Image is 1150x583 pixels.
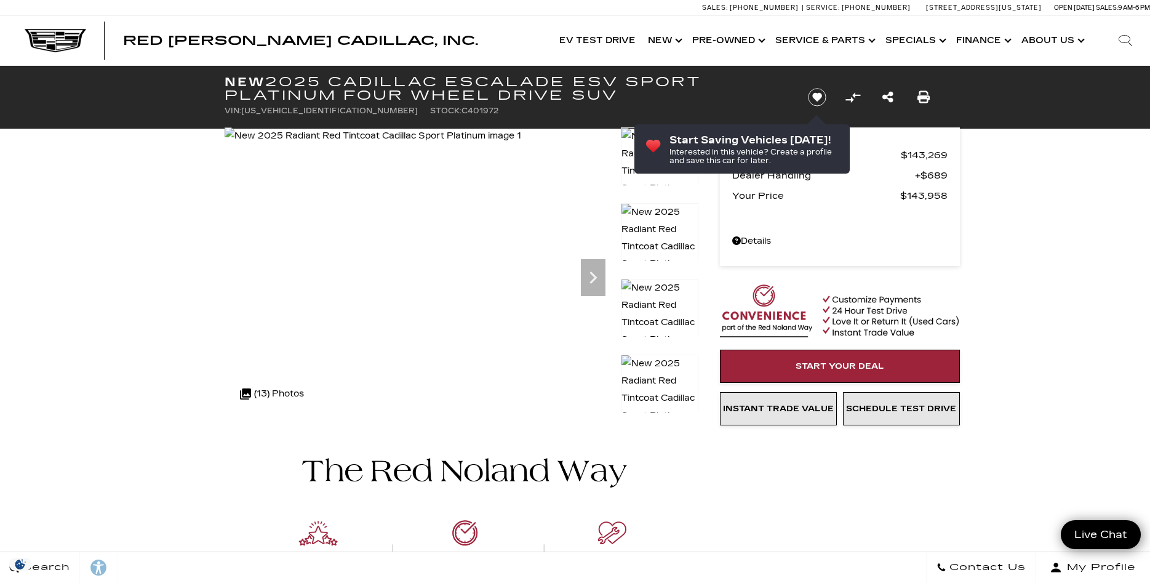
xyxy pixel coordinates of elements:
span: C401972 [461,107,498,115]
img: New 2025 Radiant Red Tintcoat Cadillac Sport Platinum image 2 [621,203,698,291]
h1: 2025 Cadillac Escalade ESV Sport Platinum Four Wheel Drive SUV [225,75,788,102]
span: VIN: [225,107,241,115]
a: Sales: [PHONE_NUMBER] [702,4,802,11]
img: New 2025 Radiant Red Tintcoat Cadillac Sport Platinum image 1 [621,127,698,215]
span: Instant Trade Value [723,404,834,414]
span: Schedule Test Drive [846,404,956,414]
span: [US_VEHICLE_IDENTIFICATION_NUMBER] [241,107,418,115]
a: Specials [879,16,950,65]
span: Red [PERSON_NAME] Cadillac, Inc. [123,33,478,48]
span: Your Price [732,187,900,204]
a: Red [PERSON_NAME] Cadillac, Inc. [123,34,478,47]
div: Next [581,259,605,296]
a: Your Price $143,958 [732,187,948,204]
span: My Profile [1062,559,1136,576]
div: (13) Photos [234,379,310,409]
img: Cadillac Dark Logo with Cadillac White Text [25,29,86,52]
span: Search [19,559,70,576]
a: Pre-Owned [686,16,769,65]
a: Details [732,233,948,250]
button: Open user profile menu [1036,552,1150,583]
span: Live Chat [1068,528,1133,542]
span: Start Your Deal [796,361,884,371]
span: $143,269 [901,147,948,164]
a: Share this New 2025 Cadillac Escalade ESV Sport Platinum Four Wheel Drive SUV [882,89,893,106]
a: New [642,16,686,65]
strong: New [225,74,265,89]
a: Instant Trade Value [720,392,837,425]
button: Save vehicle [804,87,831,107]
span: Open [DATE] [1054,4,1095,12]
span: Service: [806,4,840,12]
a: [STREET_ADDRESS][US_STATE] [926,4,1042,12]
span: [PHONE_NUMBER] [730,4,799,12]
img: Opt-Out Icon [6,558,34,571]
img: New 2025 Radiant Red Tintcoat Cadillac Sport Platinum image 3 [621,279,698,366]
button: Compare Vehicle [844,88,862,107]
a: Contact Us [927,552,1036,583]
span: 9 AM-6 PM [1118,4,1150,12]
span: Stock: [430,107,461,115]
span: Sales: [1096,4,1118,12]
a: About Us [1015,16,1088,65]
span: Contact Us [946,559,1026,576]
span: Dealer Handling [732,167,915,184]
a: Dealer Handling $689 [732,167,948,184]
span: $689 [915,167,948,184]
img: New 2025 Radiant Red Tintcoat Cadillac Sport Platinum image 4 [621,355,698,442]
a: Live Chat [1061,520,1141,549]
a: Start Your Deal [720,350,960,383]
span: Sales: [702,4,728,12]
a: Service & Parts [769,16,879,65]
img: New 2025 Radiant Red Tintcoat Cadillac Sport Platinum image 1 [225,127,521,145]
a: Print this New 2025 Cadillac Escalade ESV Sport Platinum Four Wheel Drive SUV [917,89,930,106]
a: Schedule Test Drive [843,392,960,425]
span: $143,958 [900,187,948,204]
section: Click to Open Cookie Consent Modal [6,558,34,571]
a: MSRP $143,269 [732,147,948,164]
span: MSRP [732,147,901,164]
span: [PHONE_NUMBER] [842,4,911,12]
a: EV Test Drive [553,16,642,65]
a: Service: [PHONE_NUMBER] [802,4,914,11]
a: Finance [950,16,1015,65]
